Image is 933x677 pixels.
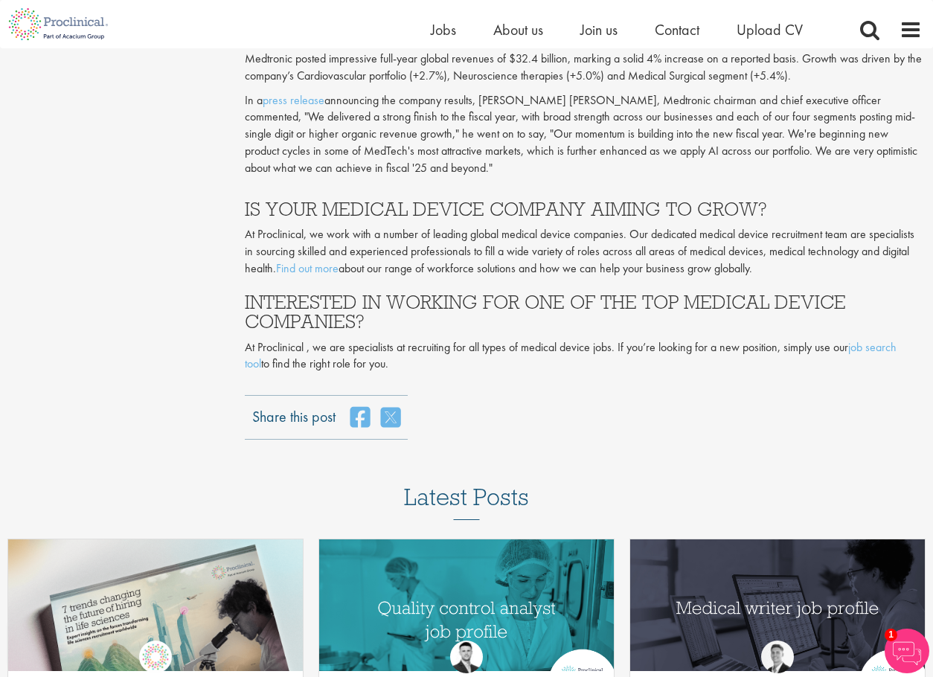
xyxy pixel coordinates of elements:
a: About us [493,20,543,39]
a: Link to a post [630,539,925,671]
a: Link to a post [8,539,303,671]
a: Contact [655,20,699,39]
a: share on twitter [381,406,400,429]
a: Join us [580,20,618,39]
a: Link to a post [319,539,614,671]
a: Upload CV [737,20,803,39]
img: Joshua Godden [450,641,483,673]
h3: INTERESTED IN WORKING FOR ONE OF THE TOP MEDICAL DEVICE COMPANIES? [245,292,923,332]
span: 1 [885,629,897,641]
h3: IS YOUR MEDICAL DEVICE COMPANY AIMING TO GROW? [245,199,923,219]
a: Find out more [276,260,339,276]
img: George Watson [761,641,794,673]
p: At Proclinical , we are specialists at recruiting for all types of medical device jobs. If you’re... [245,339,923,373]
p: At Proclinical, we work with a number of leading global medical device companies. Our dedicated m... [245,226,923,277]
h3: Latest Posts [404,484,529,520]
label: Share this post [252,406,336,417]
a: share on facebook [350,406,370,429]
img: Proclinical Group [139,641,172,673]
p: Medtronic posted impressive full-year global revenues of $32.4 billion, marking a solid 4% increa... [245,51,923,85]
a: Jobs [431,20,456,39]
img: Chatbot [885,629,929,673]
a: job search tool [245,339,897,372]
a: press release [263,92,324,108]
p: In a announcing the company results, [PERSON_NAME] [PERSON_NAME], Medtronic chairman and chief ex... [245,92,923,177]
